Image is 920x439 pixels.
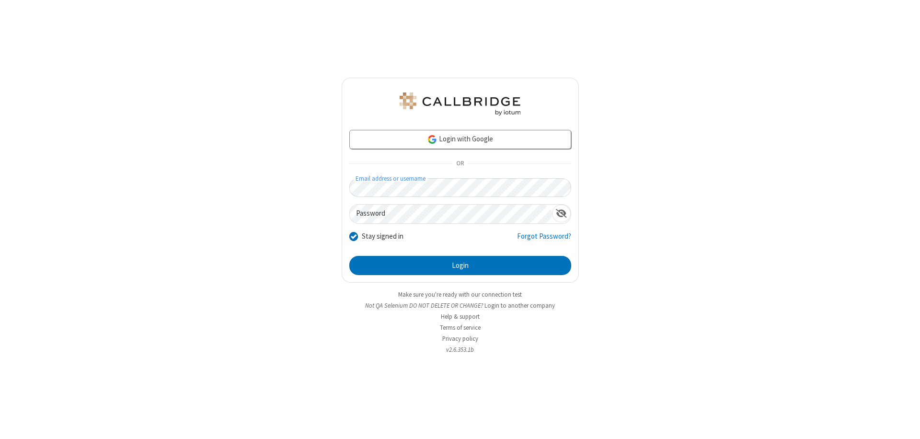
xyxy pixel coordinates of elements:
a: Privacy policy [442,335,478,343]
a: Forgot Password? [517,231,571,249]
iframe: Chat [896,414,913,432]
a: Login with Google [349,130,571,149]
li: Not QA Selenium DO NOT DELETE OR CHANGE? [342,301,579,310]
span: OR [452,157,468,171]
img: google-icon.png [427,134,437,145]
li: v2.6.353.1b [342,345,579,354]
a: Terms of service [440,323,481,332]
div: Show password [552,205,571,222]
input: Password [350,205,552,223]
input: Email address or username [349,178,571,197]
button: Login [349,256,571,275]
label: Stay signed in [362,231,403,242]
a: Help & support [441,312,480,321]
a: Make sure you're ready with our connection test [398,290,522,299]
button: Login to another company [484,301,555,310]
img: QA Selenium DO NOT DELETE OR CHANGE [398,92,522,116]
